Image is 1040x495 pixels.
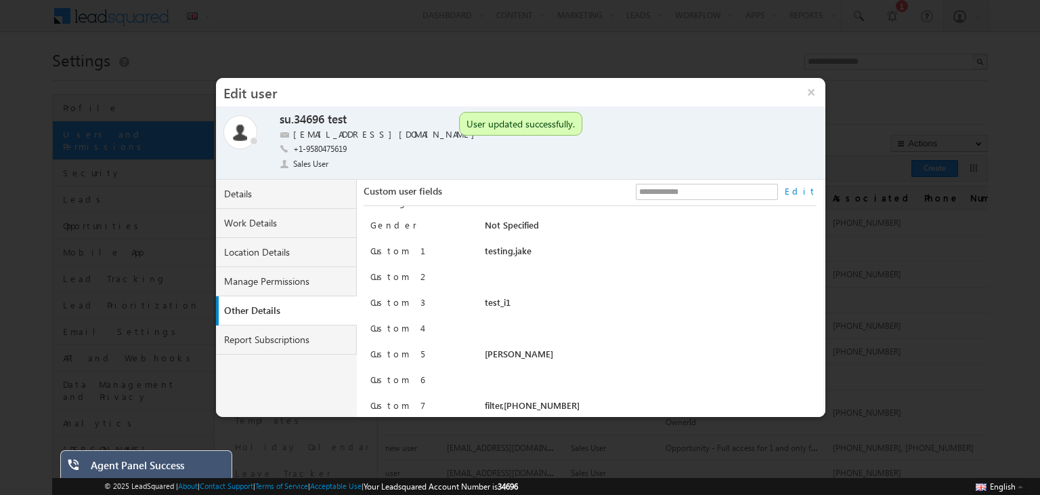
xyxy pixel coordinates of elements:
[990,481,1016,492] span: English
[370,219,417,231] label: Gender
[370,245,442,257] label: Custom 1
[498,481,518,492] span: 34696
[328,112,347,127] label: test
[293,158,330,170] span: Sales User
[216,267,357,296] a: Manage Permissions
[485,348,779,367] div: [PERSON_NAME]
[178,481,198,490] a: About
[280,112,324,127] label: su.34696
[370,348,425,360] label: Custom 5
[467,119,575,128] div: User updated successfully.
[255,481,308,490] a: Terms of Service
[216,238,357,267] a: Location Details
[797,78,825,106] button: ×
[485,399,779,418] div: filter,[PHONE_NUMBER]
[216,78,797,106] h3: Edit user
[370,322,422,334] label: Custom 4
[364,185,817,206] div: Custom user fields
[485,296,779,315] div: test_i1
[216,209,357,238] a: Work Details
[364,481,518,492] span: Your Leadsquared Account Number is
[293,128,481,141] label: [EMAIL_ADDRESS][DOMAIN_NAME]
[370,271,430,283] label: Custom 2
[485,245,779,264] div: testing,jake
[370,399,426,412] label: Custom 7
[91,459,222,478] div: Agent Panel Success
[293,143,347,157] span: +1-9580475619
[216,180,357,209] a: Details
[216,325,357,355] a: Report Subscriptions
[219,296,360,325] a: Other Details
[370,374,425,386] label: Custom 6
[785,185,817,197] a: Edit
[370,296,425,309] label: Custom 3
[200,481,253,490] a: Contact Support
[485,219,779,238] div: Not Specified
[972,478,1026,494] button: English
[104,480,518,493] span: © 2025 LeadSquared | | | | |
[310,481,362,490] a: Acceptable Use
